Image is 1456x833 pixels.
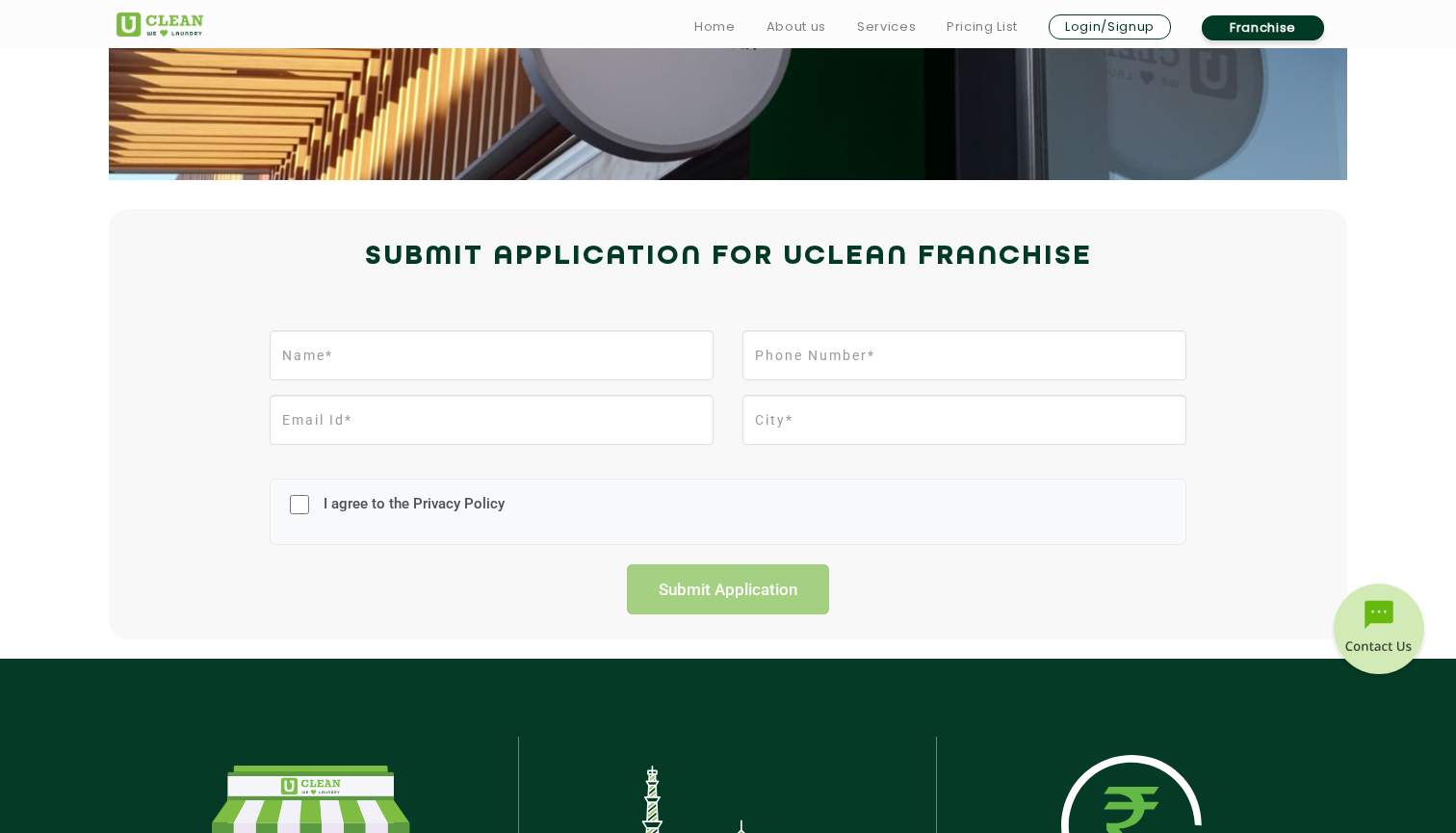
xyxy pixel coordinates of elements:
[1049,14,1171,39] a: Login/Signup
[694,15,736,39] a: Home
[1202,15,1324,40] a: Franchise
[627,564,829,614] input: Submit Application
[947,15,1018,39] a: Pricing List
[857,15,916,39] a: Services
[742,395,1186,445] input: City*
[117,13,203,37] img: UClean Laundry and Dry Cleaning
[270,330,714,380] input: Name*
[270,395,714,445] input: Email Id*
[117,234,1339,280] h2: Submit Application for UCLEAN FRANCHISE
[767,15,826,39] a: About us
[742,330,1186,380] input: Phone Number*
[1331,584,1427,680] img: contact-btn
[319,495,505,531] label: I agree to the Privacy Policy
